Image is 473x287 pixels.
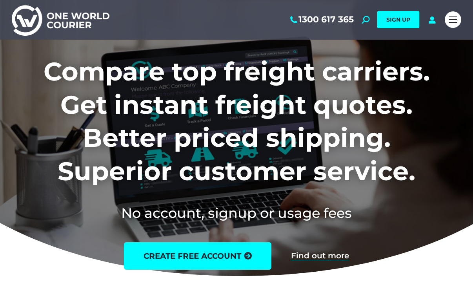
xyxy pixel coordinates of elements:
a: 1300 617 365 [289,15,354,25]
span: SIGN UP [386,16,410,23]
a: create free account [124,242,271,270]
a: Mobile menu icon [445,11,461,28]
h1: Compare top freight carriers. Get instant freight quotes. Better priced shipping. Superior custom... [12,55,461,188]
h2: No account, signup or usage fees [12,203,461,223]
a: SIGN UP [377,11,419,28]
img: One World Courier [12,4,109,36]
a: Find out more [291,252,349,260]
